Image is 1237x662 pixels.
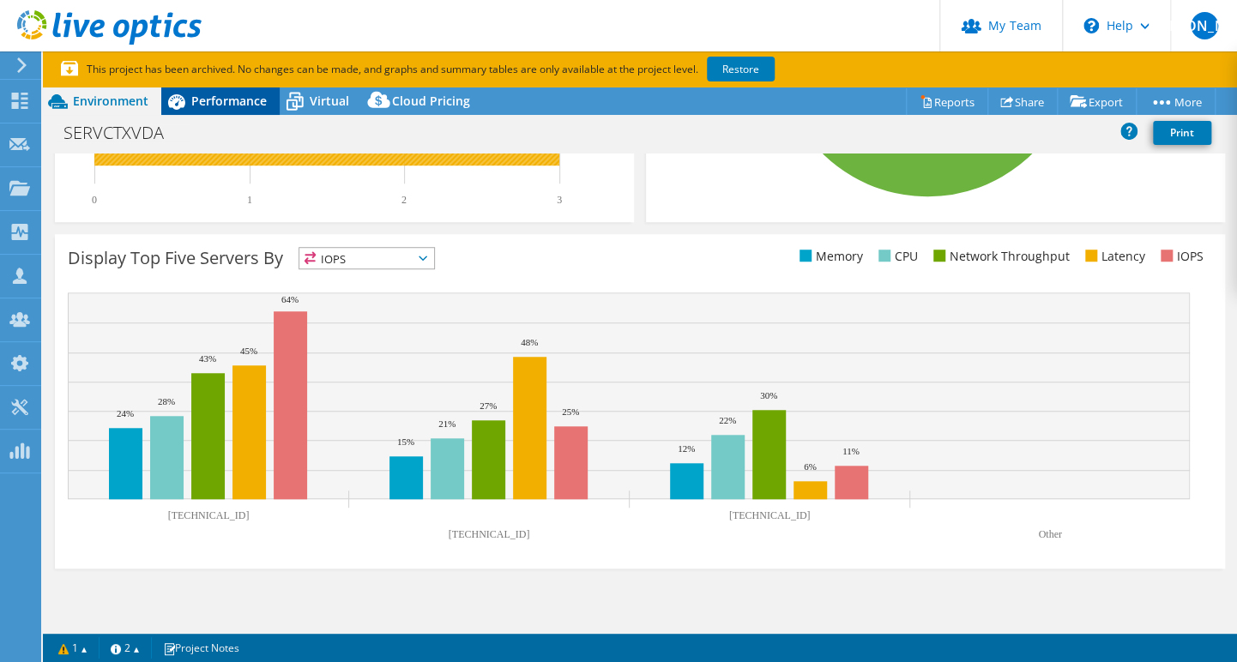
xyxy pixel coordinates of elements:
[449,528,530,540] text: [TECHNICAL_ID]
[795,247,863,266] li: Memory
[842,446,860,456] text: 11%
[1153,121,1211,145] a: Print
[1038,528,1061,540] text: Other
[480,400,497,411] text: 27%
[707,57,775,81] a: Restore
[987,88,1058,115] a: Share
[73,93,148,109] span: Environment
[199,353,216,364] text: 43%
[168,509,250,521] text: [TECHNICAL_ID]
[874,247,918,266] li: CPU
[151,637,251,659] a: Project Notes
[804,461,817,472] text: 6%
[1081,247,1145,266] li: Latency
[46,637,100,659] a: 1
[1156,247,1204,266] li: IOPS
[438,418,456,429] text: 21%
[906,88,988,115] a: Reports
[929,247,1070,266] li: Network Throughput
[1136,88,1216,115] a: More
[191,93,267,109] span: Performance
[158,396,175,406] text: 28%
[562,406,579,417] text: 25%
[92,194,97,206] text: 0
[61,60,902,79] p: This project has been archived. No changes can be made, and graphs and summary tables are only av...
[1083,18,1099,33] svg: \n
[299,248,434,268] span: IOPS
[240,346,257,356] text: 45%
[760,390,777,400] text: 30%
[678,443,695,454] text: 12%
[401,194,407,206] text: 2
[392,93,470,109] span: Cloud Pricing
[56,123,190,142] h1: SERVCTXVDA
[281,294,299,304] text: 64%
[1191,12,1218,39] span: [PERSON_NAME]
[521,337,538,347] text: 48%
[99,637,152,659] a: 2
[719,415,736,425] text: 22%
[117,408,134,418] text: 24%
[310,93,349,109] span: Virtual
[557,194,562,206] text: 3
[1057,88,1137,115] a: Export
[247,194,252,206] text: 1
[397,436,414,447] text: 15%
[729,509,811,521] text: [TECHNICAL_ID]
